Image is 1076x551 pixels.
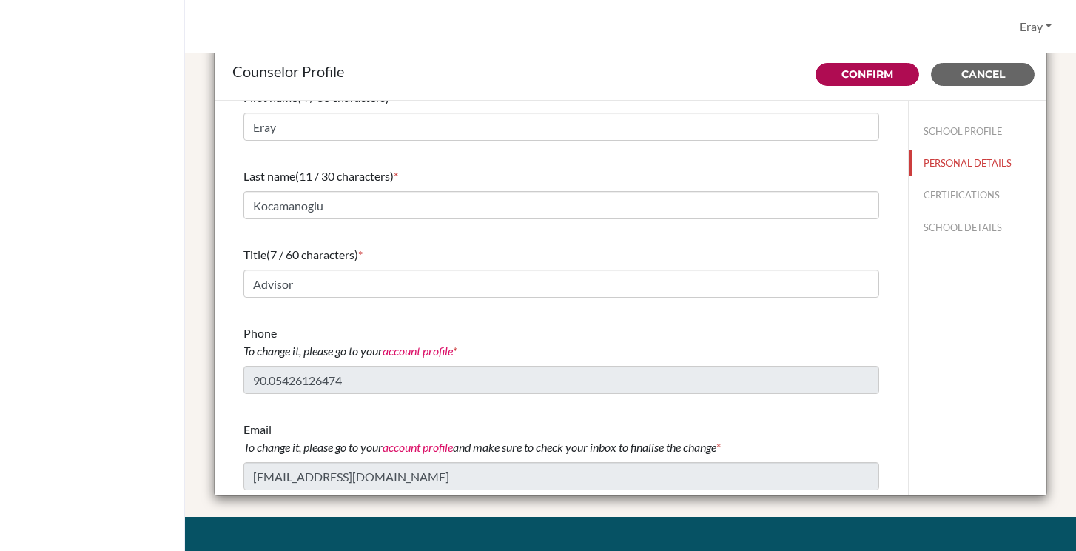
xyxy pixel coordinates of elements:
[243,344,453,358] i: To change it, please go to your
[909,215,1046,241] button: SCHOOL DETAILS
[243,326,453,358] span: Phone
[243,440,716,454] i: To change it, please go to your and make sure to check your inbox to finalise the change
[1013,13,1058,41] button: Eray
[295,169,394,183] span: (11 / 30 characters)
[266,247,358,261] span: (7 / 60 characters)
[383,440,453,454] a: account profile
[909,150,1046,176] button: PERSONAL DETAILS
[909,182,1046,208] button: CERTIFICATIONS
[243,422,716,454] span: Email
[243,169,295,183] span: Last name
[909,118,1046,144] button: SCHOOL PROFILE
[243,247,266,261] span: Title
[383,344,453,358] a: account profile
[232,60,1029,82] div: Counselor Profile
